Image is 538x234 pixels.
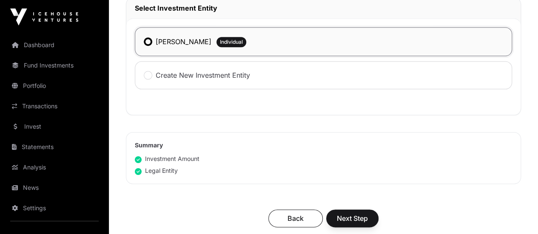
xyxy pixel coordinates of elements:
[279,213,312,223] span: Back
[495,193,538,234] iframe: Chat Widget
[156,37,211,47] label: [PERSON_NAME]
[220,39,243,45] span: Individual
[337,213,368,223] span: Next Step
[135,155,199,163] div: Investment Amount
[7,76,102,95] a: Portfolio
[156,70,250,80] label: Create New Investment Entity
[135,166,178,175] div: Legal Entity
[268,209,323,227] button: Back
[7,56,102,75] a: Fund Investments
[7,117,102,136] a: Invest
[326,209,379,227] button: Next Step
[7,138,102,156] a: Statements
[7,158,102,177] a: Analysis
[135,3,512,13] h2: Select Investment Entity
[7,178,102,197] a: News
[135,141,512,149] h2: Summary
[7,97,102,116] a: Transactions
[7,36,102,54] a: Dashboard
[7,199,102,217] a: Settings
[10,8,78,25] img: Icehouse Ventures Logo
